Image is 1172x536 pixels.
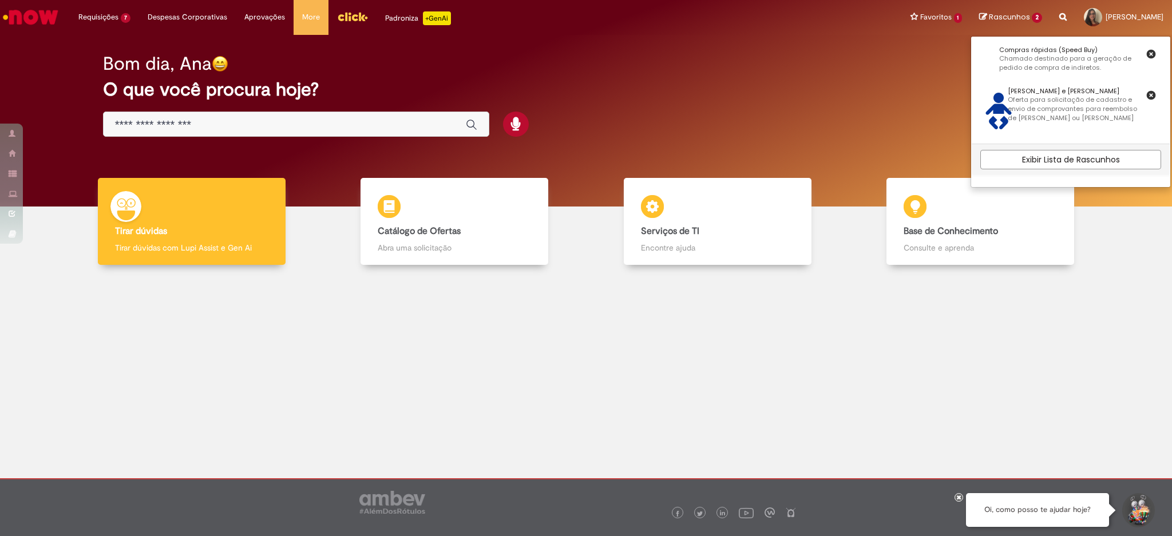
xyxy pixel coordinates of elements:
span: 7 [121,13,130,23]
span: [PERSON_NAME] [1106,12,1163,22]
img: logo_footer_facebook.png [675,511,680,517]
div: [PERSON_NAME] e [PERSON_NAME] [1008,87,1141,96]
span: More [302,11,320,23]
img: logo_footer_youtube.png [739,505,754,520]
img: logo_footer_ambev_rotulo_gray.png [359,491,425,514]
button: Iniciar Conversa de Suporte [1120,493,1155,527]
p: Encontre ajuda [641,242,794,253]
span: Rascunhos [989,11,1030,22]
a: Serviços de TI Encontre ajuda [586,178,849,265]
p: +GenAi [423,11,451,25]
a: Rascunhos [979,12,1042,23]
span: Requisições [78,11,118,23]
p: Consulte e aprenda [904,242,1057,253]
div: Oi, como posso te ajudar hoje? [966,493,1109,527]
b: Catálogo de Ofertas [378,225,461,237]
a: Compras rápidas (Speed Buy) [980,46,1141,78]
img: ServiceNow [1,6,60,29]
h2: Bom dia, Ana [103,54,212,74]
a: Tirar dúvidas Tirar dúvidas com Lupi Assist e Gen Ai [60,178,323,265]
b: Serviços de TI [641,225,699,237]
b: Base de Conhecimento [904,225,998,237]
span: Favoritos [920,11,952,23]
span: Aprovações [244,11,285,23]
span: 1 [954,13,963,23]
p: Abra uma solicitação [378,242,531,253]
a: Base de Conhecimento Consulte e aprenda [849,178,1112,265]
img: logo_footer_linkedin.png [720,510,726,517]
p: Chamado destinado para a geração de pedido de compra de indiretos. [999,54,1141,72]
a: Catálogo de Ofertas Abra uma solicitação [323,178,587,265]
span: Despesas Corporativas [148,11,227,23]
b: Tirar dúvidas [115,225,167,237]
img: logo_footer_workplace.png [765,507,775,518]
p: Oferta para solicitação de cadastro e envio de comprovantes para reembolso de [PERSON_NAME] ou [P... [1008,96,1141,122]
img: click_logo_yellow_360x200.png [337,8,368,25]
img: logo_footer_twitter.png [697,511,703,517]
a: Auxílio Creche e Babá [980,87,1141,129]
a: Exibir Lista de Rascunhos [980,150,1161,169]
div: Compras rápidas (Speed Buy) [999,46,1141,55]
h2: O que você procura hoje? [103,80,1070,100]
span: 2 [1032,13,1042,23]
div: Padroniza [385,11,451,25]
p: Tirar dúvidas com Lupi Assist e Gen Ai [115,242,268,253]
img: logo_footer_naosei.png [786,507,796,518]
img: happy-face.png [212,55,228,72]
